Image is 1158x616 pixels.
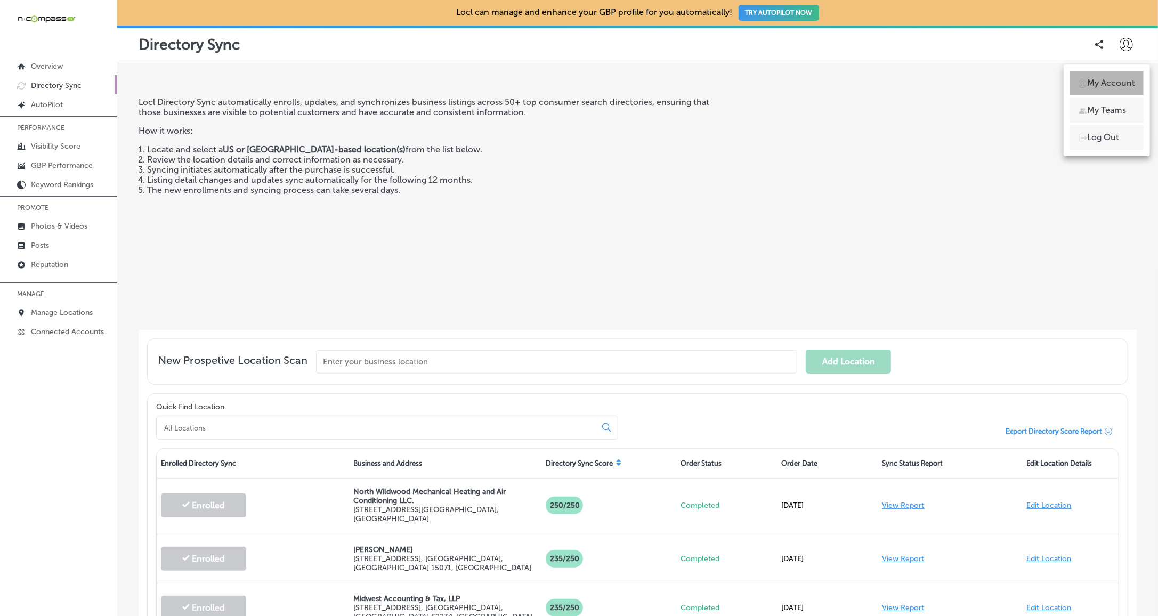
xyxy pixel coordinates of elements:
p: Connected Accounts [31,327,104,336]
p: My Account [1087,77,1135,90]
p: Visibility Score [31,142,80,151]
p: AutoPilot [31,100,63,109]
p: Manage Locations [31,308,93,317]
a: Log Out [1070,125,1144,150]
a: My Account [1070,71,1144,95]
p: Photos & Videos [31,222,87,231]
p: Reputation [31,260,68,269]
button: TRY AUTOPILOT NOW [739,5,819,21]
p: Log Out [1087,131,1119,144]
p: My Teams [1087,104,1126,117]
p: Posts [31,241,49,250]
a: My Teams [1070,98,1144,123]
p: GBP Performance [31,161,93,170]
p: Directory Sync [31,81,82,90]
p: Overview [31,62,63,71]
img: 660ab0bf-5cc7-4cb8-ba1c-48b5ae0f18e60NCTV_CLogo_TV_Black_-500x88.png [17,14,76,24]
p: Keyword Rankings [31,180,93,189]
